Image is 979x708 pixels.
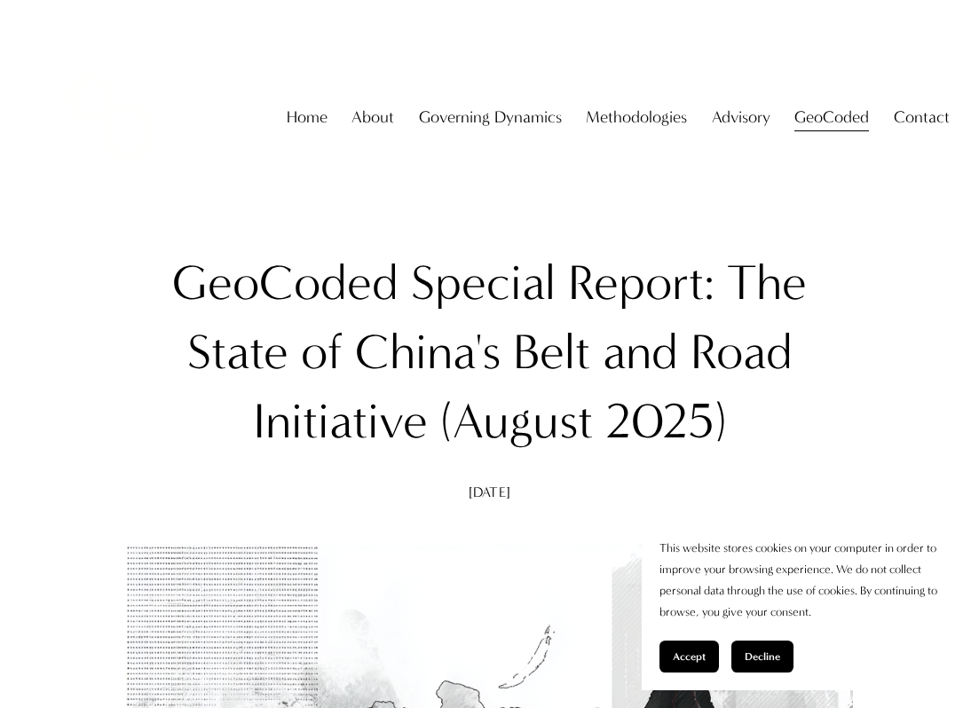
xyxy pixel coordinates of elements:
[745,650,780,663] span: Decline
[355,319,501,388] div: China's
[894,103,950,133] span: Contact
[513,319,590,388] div: Belt
[469,484,510,500] span: [DATE]
[712,101,770,134] a: folder dropdown
[419,103,562,133] span: Governing Dynamics
[603,319,678,388] div: and
[301,319,343,388] div: of
[794,103,869,133] span: GeoCoded
[894,101,950,134] a: folder dropdown
[673,650,706,663] span: Accept
[731,641,793,673] button: Decline
[440,388,593,457] div: (August
[253,388,428,457] div: Initiative
[659,538,943,623] p: This website stores cookies on your computer in order to improve your browsing experience. We do ...
[187,319,288,388] div: State
[605,388,727,457] div: 2025)
[411,249,556,319] div: Special
[727,249,807,319] div: The
[586,103,687,133] span: Methodologies
[659,641,719,673] button: Accept
[586,101,687,134] a: folder dropdown
[419,101,562,134] a: folder dropdown
[29,36,193,200] img: Christopher Sanchez &amp; Co.
[642,520,961,690] section: Cookie banner
[794,101,869,134] a: folder dropdown
[172,249,399,319] div: GeoCoded
[691,319,793,388] div: Road
[351,101,394,134] a: folder dropdown
[287,101,328,134] a: Home
[351,103,394,133] span: About
[568,249,715,319] div: Report:
[712,103,770,133] span: Advisory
